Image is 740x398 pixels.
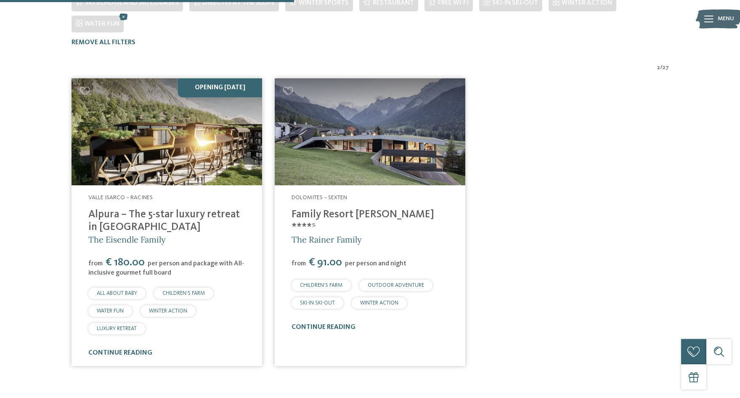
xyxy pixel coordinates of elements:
span: SKI-IN SKI-OUT [300,300,335,306]
span: LUXURY RETREAT [97,326,137,331]
a: continue reading [292,324,355,331]
span: OUTDOOR ADVENTURE [368,283,424,288]
span: Valle Isarco – Racines [88,195,153,200]
span: WINTER ACTION [149,308,187,314]
a: Looking for family hotels? Find the best ones here! [275,78,465,186]
span: per person and night [345,260,406,267]
span: Remove all filters [72,39,135,46]
span: The Eisendle Family [88,234,166,245]
span: € 180.00 [103,257,147,268]
span: CHILDREN’S FARM [300,283,342,288]
span: 2 [657,64,660,72]
span: ALL ABOUT BABY [97,291,137,296]
span: WATER FUN [85,21,119,27]
span: Dolomites – Sexten [292,195,347,200]
span: 27 [663,64,669,72]
span: WINTER ACTION [360,300,398,306]
span: CHILDREN’S FARM [162,291,205,296]
span: from [292,260,306,267]
span: per person and package with All-inclusive gourmet full board [88,260,244,276]
span: from [88,260,103,267]
span: WATER FUN [97,308,124,314]
a: continue reading [88,350,152,356]
a: Alpura – The 5-star luxury retreat in [GEOGRAPHIC_DATA] [88,209,240,232]
img: Family Resort Rainer ****ˢ [275,78,465,186]
img: Looking for family hotels? Find the best ones here! [72,78,262,186]
span: / [660,64,663,72]
a: Family Resort [PERSON_NAME] ****ˢ [292,209,434,232]
span: The Rainer Family [292,234,362,245]
span: € 91.00 [307,257,344,268]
